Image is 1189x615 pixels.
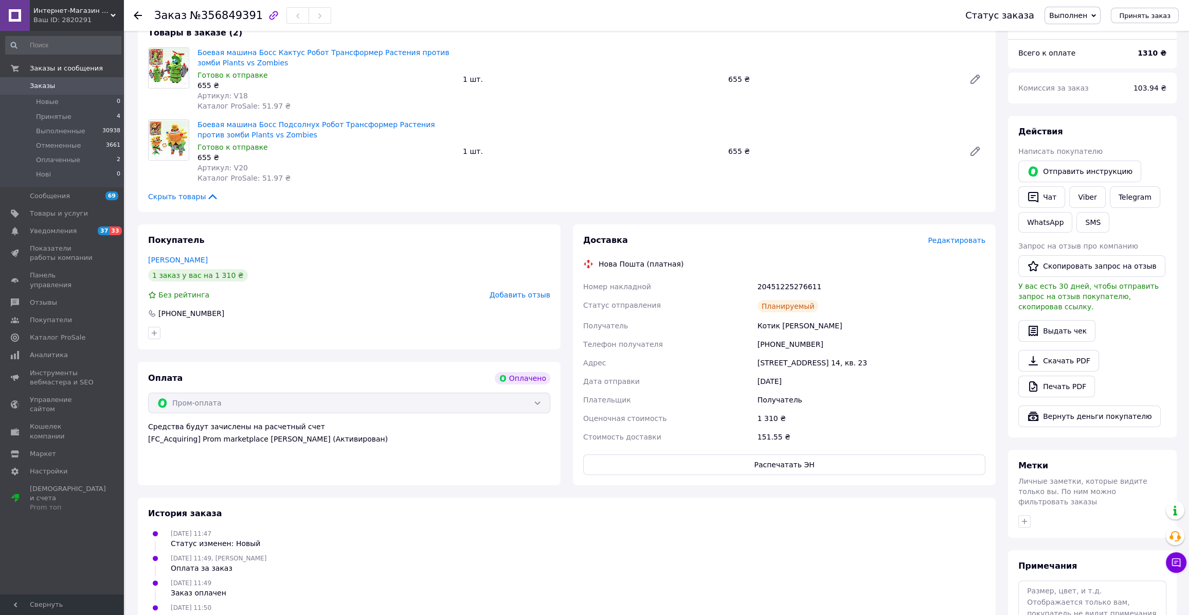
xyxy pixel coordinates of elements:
span: Нові [36,170,51,179]
button: Принять заказ [1111,8,1179,23]
span: 69 [105,191,118,200]
span: Заказы [30,81,55,91]
div: Оплачено [495,372,550,384]
span: Каталог ProSale: 51.97 ₴ [197,174,291,182]
div: Средства будут зачислены на расчетный счет [148,421,550,444]
button: Чат [1018,186,1065,208]
span: Новые [36,97,59,107]
span: [DEMOGRAPHIC_DATA] и счета [30,484,106,513]
span: Заказы и сообщения [30,64,103,73]
span: Выполнен [1049,11,1087,20]
div: 655 ₴ [197,80,455,91]
img: Боевая машина Босс Кактус Робот Трансформер Растения против зомби Plants vs Zombies [149,48,188,88]
span: Стоимость доставки [583,433,661,441]
span: Аналитика [30,350,68,360]
div: [FC_Acquiring] Prom marketplace [PERSON_NAME] (Активирован) [148,434,550,444]
span: [DATE] 11:47 [171,530,211,537]
span: Оплата [148,373,183,383]
span: Панель управления [30,271,95,289]
a: Боевая машина Босс Кактус Робот Трансформер Растения против зомби Plants vs Zombies [197,48,449,67]
span: Редактировать [928,236,985,244]
span: Личные заметки, которые видите только вы. По ним можно фильтровать заказы [1018,477,1147,506]
span: 2 [117,155,120,165]
div: [PHONE_NUMBER] [157,308,225,319]
span: Артикул: V20 [197,164,248,172]
span: Выполненные [36,127,85,136]
span: Товары и услуги [30,209,88,218]
span: Покупатель [148,235,204,245]
span: Адрес [583,359,606,367]
span: Уведомления [30,226,77,236]
span: Готово к отправке [197,143,268,151]
span: 3661 [106,141,120,150]
div: Получатель [755,391,987,409]
span: Покупатели [30,315,72,325]
a: Скачать PDF [1018,350,1099,372]
span: Доставка [583,235,628,245]
span: [DATE] 11:50 [171,604,211,611]
span: 4 [117,112,120,121]
div: Планируемый [758,300,819,312]
a: [PERSON_NAME] [148,256,208,264]
button: Чат с покупателем [1166,552,1186,573]
span: Оценочная стоимость [583,414,667,423]
span: Инструменты вебмастера и SEO [30,368,95,387]
input: Поиск [5,36,121,55]
span: 37 [98,226,110,235]
span: Товары в заказе (2) [148,28,242,38]
b: 1310 ₴ [1138,49,1166,57]
div: 151.55 ₴ [755,428,987,446]
div: 1 шт. [459,144,724,159]
div: Нова Пошта (платная) [596,259,686,269]
span: Комиссия за заказ [1018,84,1089,92]
button: Вернуть деньги покупателю [1018,406,1161,427]
span: У вас есть 30 дней, чтобы отправить запрос на отзыв покупателю, скопировав ссылку. [1018,282,1159,311]
a: WhatsApp [1018,212,1072,233]
button: SMS [1076,212,1109,233]
span: 0 [117,170,120,179]
div: Prom топ [30,503,106,512]
span: Принятые [36,112,71,121]
span: Кошелек компании [30,422,95,441]
button: Отправить инструкцию [1018,161,1141,182]
a: Печать PDF [1018,376,1095,397]
div: [DATE] [755,372,987,391]
div: 655 ₴ [724,72,961,86]
span: Отмененные [36,141,81,150]
span: Запрос на отзыв про компанию [1018,242,1138,250]
span: Добавить отзыв [490,291,550,299]
span: Заказ [154,9,187,22]
div: 1 310 ₴ [755,409,987,428]
a: Редактировать [965,69,985,90]
span: История заказа [148,508,222,518]
span: №356849391 [190,9,263,22]
span: Показатели работы компании [30,244,95,262]
div: 1 шт. [459,72,724,86]
div: Заказ оплачен [171,588,226,598]
span: Получатель [583,322,628,330]
span: 0 [117,97,120,107]
span: Скрыть товары [148,191,219,202]
span: Отзывы [30,298,57,307]
span: Плательщик [583,396,631,404]
span: Интернет-Магазин "BabyStronG" [33,6,111,15]
span: Всего к оплате [1018,49,1075,57]
button: Выдать чек [1018,320,1095,342]
span: Управление сайтом [30,395,95,414]
button: Распечатать ЭН [583,454,985,475]
div: 655 ₴ [724,144,961,159]
div: [PHONE_NUMBER] [755,335,987,354]
span: Статус отправления [583,301,661,309]
span: 30938 [102,127,120,136]
span: Оплаченные [36,155,80,165]
div: Вернуться назад [134,10,142,21]
span: Примечания [1018,561,1077,571]
span: Без рейтинга [158,291,209,299]
a: Viber [1069,186,1105,208]
div: Статус заказа [965,10,1034,21]
span: 33 [110,226,121,235]
span: Принять заказ [1119,12,1170,20]
span: Каталог ProSale [30,333,85,342]
span: Готово к отправке [197,71,268,79]
span: [DATE] 11:49, [PERSON_NAME] [171,555,266,562]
